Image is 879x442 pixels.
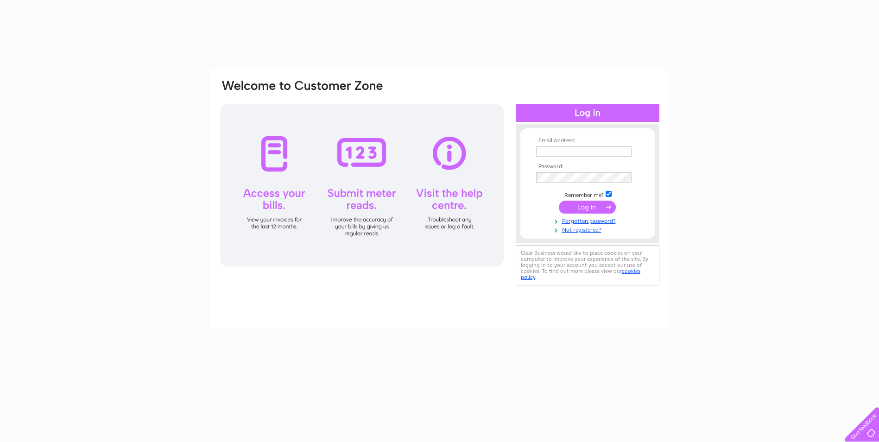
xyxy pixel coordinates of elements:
[534,189,641,199] td: Remember me?
[534,164,641,170] th: Password:
[536,225,641,234] a: Not registered?
[534,138,641,144] th: Email Address:
[521,268,640,280] a: cookies policy
[559,201,616,214] input: Submit
[536,216,641,225] a: Forgotten password?
[516,245,659,285] div: Clear Business would like to place cookies on your computer to improve your experience of the sit...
